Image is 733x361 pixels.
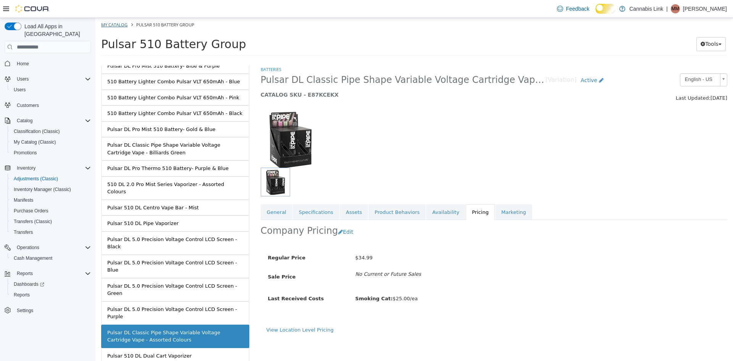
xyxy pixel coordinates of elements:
span: Catalog [14,116,91,125]
div: 510 Battery Lighter Combo Pulsar VLT 650mAh - Pink [12,76,144,84]
button: Users [8,84,94,95]
span: Load All Apps in [GEOGRAPHIC_DATA] [21,23,91,38]
a: Pricing [370,186,399,202]
span: Home [17,61,29,67]
b: Smoking Cat: [260,278,297,283]
span: Cash Management [14,255,52,261]
button: Catalog [2,115,94,126]
a: Classification (Classic) [11,127,63,136]
span: Transfers [14,229,33,235]
p: | [666,4,668,13]
a: Manifests [11,196,36,205]
a: View Location Level Pricing [171,309,238,315]
h2: Company Pricing [165,207,243,219]
span: Catalog [17,118,32,124]
span: [DATE] [615,77,632,83]
span: Inventory Manager (Classic) [14,186,71,193]
div: Pulsar 510 DL Centro Vape Bar - Mist [12,186,103,194]
a: Dashboards [8,279,94,290]
a: Feedback [554,1,593,16]
span: $25.00/ea [260,278,323,283]
button: Promotions [8,147,94,158]
h5: CATALOG SKU - E87KCEKX [165,73,512,80]
button: Classification (Classic) [8,126,94,137]
span: Customers [14,100,91,110]
a: Dashboards [11,280,47,289]
span: My Catalog (Classic) [11,138,91,147]
button: Settings [2,305,94,316]
span: Transfers (Classic) [14,219,52,225]
div: 510 Battery Lighter Combo Pulsar VLT 650mAh - Blue [12,60,145,68]
p: [PERSON_NAME] [683,4,727,13]
button: Manifests [8,195,94,206]
span: MM [672,4,679,13]
span: Users [17,76,29,82]
img: Cova [15,5,50,13]
span: English - US [585,56,622,68]
span: Dashboards [14,281,44,287]
span: Operations [14,243,91,252]
span: Classification (Classic) [11,127,91,136]
span: Cash Management [11,254,91,263]
span: Pulsar DL Classic Pipe Shape Variable Voltage Cartridge Vape - Assorted Colours [165,56,450,68]
span: Last Received Costs [173,278,229,283]
span: Reports [17,270,33,277]
a: Customers [14,101,42,110]
span: Manifests [14,197,33,203]
div: Pulsar DL Classic Pipe Shape Variable Voltage Cartridge Vape - Assorted Colours [12,311,148,326]
button: Reports [8,290,94,300]
span: Users [14,74,91,84]
span: Last Updated: [580,77,615,83]
button: Operations [2,242,94,253]
button: Inventory [2,163,94,173]
span: Classification (Classic) [14,128,60,134]
div: Pulsar 510 DL Dual Cart Vaporizer [12,334,96,342]
button: Reports [2,268,94,279]
span: Reports [14,292,30,298]
span: Transfers [11,228,91,237]
span: Purchase Orders [14,208,48,214]
a: Reports [11,290,33,299]
button: Inventory [14,164,39,173]
div: Pulsar DL Classic Pipe Shape Variable Voltage Cartridge Vape - Billiards Green [12,123,148,138]
button: Transfers [8,227,94,238]
button: Users [2,74,94,84]
a: Users [11,85,29,94]
span: Inventory [17,165,36,171]
span: $34.99 [260,237,278,243]
span: Manifests [11,196,91,205]
div: 510 DL 2.0 Pro Mist Series Vaporizer - Assorted Colours [12,163,148,178]
button: Inventory Manager (Classic) [8,184,94,195]
span: Sale Price [173,256,200,262]
span: Transfers (Classic) [11,217,91,226]
small: [Variation] [450,59,481,65]
div: 510 Battery Lighter Combo Pulsar VLT 650mAh - Black [12,92,147,99]
a: Settings [14,306,36,315]
div: Michelle Morrison [671,4,680,13]
a: Batteries [165,49,186,54]
span: Inventory Manager (Classic) [11,185,91,194]
a: Transfers [11,228,36,237]
div: Pulsar DL Pro Thermo 510 Battery- Purple & Blue [12,147,133,154]
span: Pulsar 510 Battery Group [6,19,151,33]
button: Customers [2,100,94,111]
div: Pulsar DL Pro Mist 510 Battery- Blue & Purple [12,44,124,52]
a: Availability [331,186,370,202]
a: Marketing [400,186,437,202]
p: Cannabis Link [629,4,663,13]
a: Specifications [197,186,244,202]
nav: Complex example [5,55,91,336]
span: Adjustments (Classic) [14,176,58,182]
i: No Current or Future Sales [260,253,326,259]
a: Purchase Orders [11,206,52,215]
div: Pulsar DL Pro Mist 510 Battery- Gold & Blue [12,108,120,115]
span: Customers [17,102,39,108]
button: Edit [242,207,262,221]
a: Transfers (Classic) [11,217,55,226]
div: Pulsar DL 5.0 Precision Voltage Control LCD Screen - Black [12,218,148,233]
a: Promotions [11,148,40,157]
span: Inventory [14,164,91,173]
span: Purchase Orders [11,206,91,215]
span: My Catalog (Classic) [14,139,56,145]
